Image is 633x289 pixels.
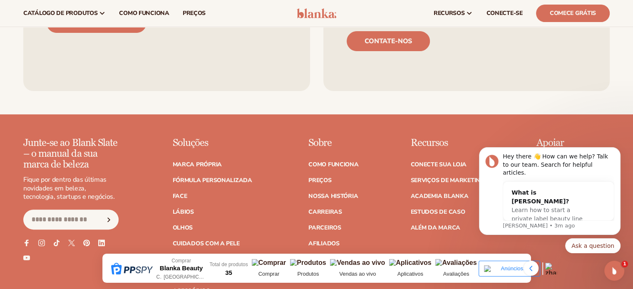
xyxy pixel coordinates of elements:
[410,162,467,168] a: Conecte sua loja
[183,9,206,17] font: preços
[173,225,193,231] a: Olhos
[173,192,187,200] font: Face
[434,9,465,17] font: recursos
[173,224,193,232] font: Olhos
[308,137,332,149] font: Sobre
[173,137,208,149] font: Soluções
[410,161,467,168] font: Conecte sua loja
[308,178,331,183] a: Preços
[486,9,522,17] font: CONECTE-SE
[536,5,610,22] a: Comece grátis
[173,178,252,183] a: Fórmula personalizada
[173,241,240,247] a: Cuidados com a pele
[308,161,358,168] font: Como funciona
[410,224,460,232] font: Além da marca
[297,8,336,18] img: logotipo
[173,209,194,215] a: Lábios
[347,31,430,51] a: Contate-nos
[23,175,115,202] font: Fique por dentro das últimas novidades em beleza, tecnologia, startups e negócios.
[550,9,596,17] font: Comece grátis
[100,210,118,230] button: Inscrever-se
[173,161,222,168] font: Marca própria
[410,192,468,200] font: Academia Blanka
[173,193,187,199] a: Face
[173,208,194,216] font: Lábios
[365,37,412,46] font: Contate-nos
[23,9,97,17] font: catálogo de produtos
[410,208,465,216] font: Estudos de caso
[308,192,358,200] font: Nossa história
[173,162,222,168] a: Marca própria
[308,208,342,216] font: Carreiras
[308,224,341,232] font: Parceiros
[410,137,447,149] font: Recursos
[308,240,339,247] font: Afiliados
[308,176,331,184] font: Preços
[308,193,358,199] a: Nossa história
[308,241,339,247] a: Afiliados
[410,225,460,231] a: Além da marca
[119,9,169,17] font: Como funciona
[308,225,341,231] a: Parceiros
[604,261,624,281] iframe: Chat ao vivo do Intercom
[173,176,252,184] font: Fórmula personalizada
[308,162,358,168] a: Como funciona
[410,209,465,215] a: Estudos de caso
[467,128,633,267] iframe: Mensagem de notificação do intercomunicador
[308,209,342,215] a: Carreiras
[173,240,240,247] font: Cuidados com a pele
[410,193,468,199] a: Academia Blanka
[410,178,484,183] a: Serviços de marketing
[410,176,484,184] font: Serviços de marketing
[23,137,117,171] font: Junte-se ao Blank Slate – o manual da sua marca de beleza
[623,261,626,267] font: 1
